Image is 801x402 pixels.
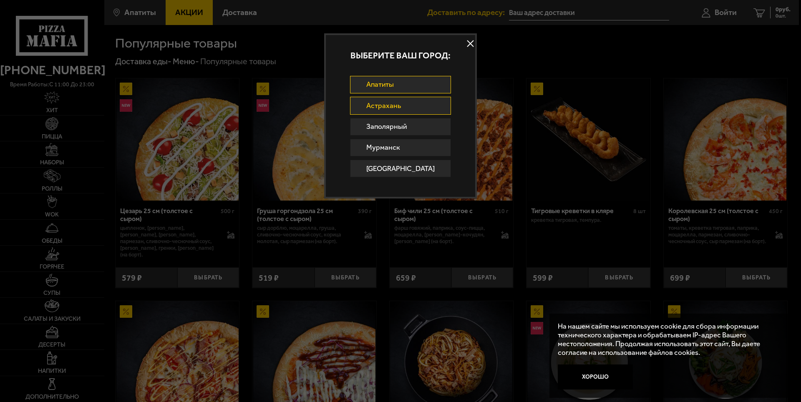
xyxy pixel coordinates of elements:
[350,118,451,136] a: Заполярный
[350,76,451,93] a: Апатиты
[558,322,776,357] p: На нашем сайте мы используем cookie для сбора информации технического характера и обрабатываем IP...
[350,160,451,177] a: [GEOGRAPHIC_DATA]
[350,97,451,114] a: Астрахань
[350,139,451,156] a: Мурманск
[326,51,475,60] p: Выберите ваш город:
[558,364,633,389] button: Хорошо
